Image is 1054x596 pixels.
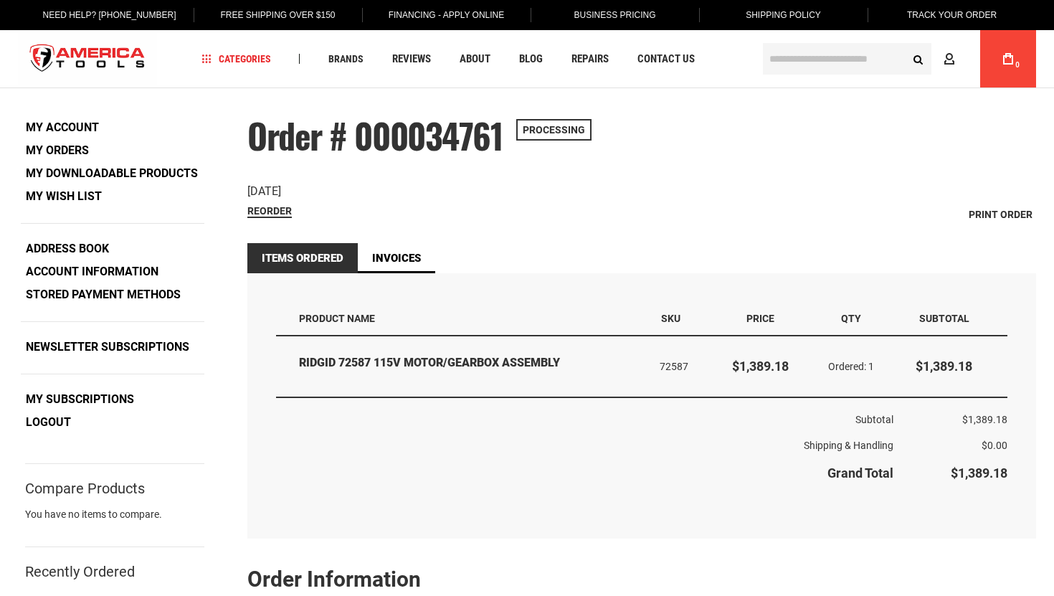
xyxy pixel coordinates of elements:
a: My Orders [21,140,94,161]
div: You have no items to compare. [25,507,204,536]
span: 0 [1015,61,1020,69]
th: Product Name [276,302,650,336]
td: 72587 [650,336,711,398]
a: Blog [513,49,549,69]
strong: Grand Total [827,465,893,481]
a: store logo [18,32,157,86]
span: $1,389.18 [962,414,1007,425]
th: Shipping & Handling [276,432,893,458]
strong: My Orders [26,143,89,157]
span: Brands [328,54,364,64]
span: Categories [202,54,271,64]
a: Logout [21,412,76,433]
span: Repairs [571,54,609,65]
span: Ordered [828,361,868,372]
strong: Order Information [247,567,421,592]
a: Newsletter Subscriptions [21,336,194,358]
span: Blog [519,54,543,65]
strong: Compare Products [25,482,145,495]
a: My Account [21,117,104,138]
a: Invoices [358,243,435,273]
th: Subtotal [276,397,893,432]
span: Print Order [969,209,1032,220]
a: Brands [322,49,370,69]
span: 1 [868,361,874,372]
a: Reorder [247,205,292,218]
a: My Downloadable Products [21,163,203,184]
button: Search [904,45,931,72]
a: 0 [994,30,1022,87]
span: $1,389.18 [951,465,1007,481]
strong: Recently Ordered [25,563,135,580]
span: Reorder [247,205,292,217]
a: Stored Payment Methods [21,284,186,306]
span: Processing [516,119,592,141]
a: Address Book [21,238,114,260]
strong: RIDGID 72587 115V MOTOR/GEARBOX ASSEMBLY [299,355,640,372]
a: Reviews [386,49,437,69]
span: [DATE] [247,184,281,198]
img: America Tools [18,32,157,86]
span: About [460,54,490,65]
a: My Subscriptions [21,389,139,410]
span: Order # 000034761 [247,110,503,161]
th: SKU [650,302,711,336]
a: Account Information [21,261,163,283]
a: Repairs [565,49,615,69]
span: Reviews [392,54,431,65]
a: Contact Us [631,49,701,69]
strong: Items Ordered [247,243,358,273]
a: Print Order [965,204,1036,225]
span: $0.00 [982,440,1007,451]
th: Price [712,302,810,336]
span: Contact Us [637,54,695,65]
span: Shipping Policy [746,10,821,20]
a: My Wish List [21,186,107,207]
a: About [453,49,497,69]
th: Subtotal [893,302,1007,336]
a: Categories [196,49,277,69]
span: $1,389.18 [732,359,789,374]
span: $1,389.18 [916,359,972,374]
th: Qty [810,302,893,336]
